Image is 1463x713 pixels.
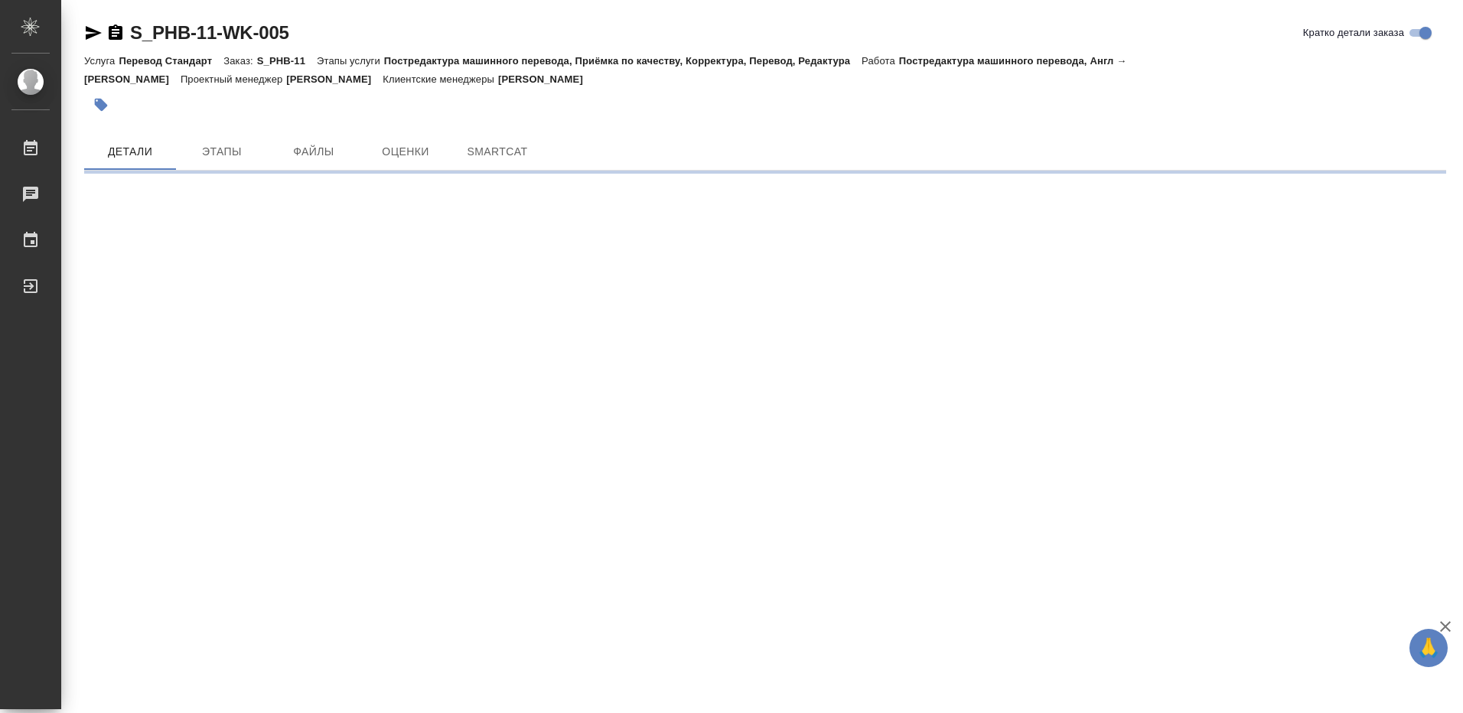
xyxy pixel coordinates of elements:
p: Услуга [84,55,119,67]
button: Добавить тэг [84,88,118,122]
button: 🙏 [1409,629,1448,667]
span: SmartCat [461,142,534,161]
span: Детали [93,142,167,161]
a: S_PHB-11-WK-005 [130,22,289,43]
button: Скопировать ссылку [106,24,125,42]
p: Проектный менеджер [181,73,286,85]
p: Клиентские менеджеры [383,73,498,85]
p: Этапы услуги [317,55,384,67]
p: S_PHB-11 [257,55,317,67]
span: Файлы [277,142,350,161]
p: Перевод Стандарт [119,55,223,67]
p: [PERSON_NAME] [286,73,383,85]
span: Этапы [185,142,259,161]
span: Кратко детали заказа [1303,25,1404,41]
span: 🙏 [1416,632,1442,664]
span: Оценки [369,142,442,161]
button: Скопировать ссылку для ЯМессенджера [84,24,103,42]
p: [PERSON_NAME] [498,73,595,85]
p: Постредактура машинного перевода, Приёмка по качеству, Корректура, Перевод, Редактура [384,55,862,67]
p: Заказ: [223,55,256,67]
p: Работа [862,55,899,67]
